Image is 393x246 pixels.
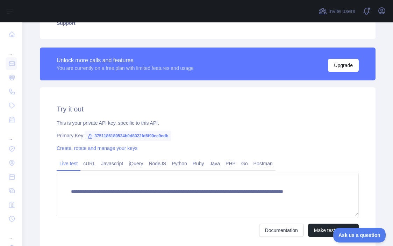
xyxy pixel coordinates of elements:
div: Unlock more calls and features [57,56,194,65]
a: Live test [57,158,80,169]
div: ... [6,226,17,240]
div: This is your private API key, specific to this API. [57,120,359,126]
button: Invite users [317,6,357,17]
a: Create, rotate and manage your keys [57,145,137,151]
a: Documentation [259,224,304,237]
a: PHP [223,158,238,169]
div: ... [6,127,17,141]
button: Upgrade [328,59,359,72]
a: NodeJS [146,158,169,169]
a: jQuery [126,158,146,169]
a: Postman [251,158,276,169]
a: cURL [80,158,98,169]
span: Invite users [328,7,355,15]
div: Primary Key: [57,132,359,139]
h2: Try it out [57,104,359,114]
iframe: Toggle Customer Support [333,228,386,243]
a: Java [207,158,223,169]
a: Ruby [190,158,207,169]
div: You are currently on a free plan with limited features and usage [57,65,194,72]
div: ... [6,42,17,56]
a: Go [238,158,251,169]
a: Javascript [98,158,126,169]
a: Python [169,158,190,169]
span: 3751186189524b0d8022fd6f90ec0edb [85,131,171,141]
button: Make test request [308,224,359,237]
a: Support [48,15,367,31]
